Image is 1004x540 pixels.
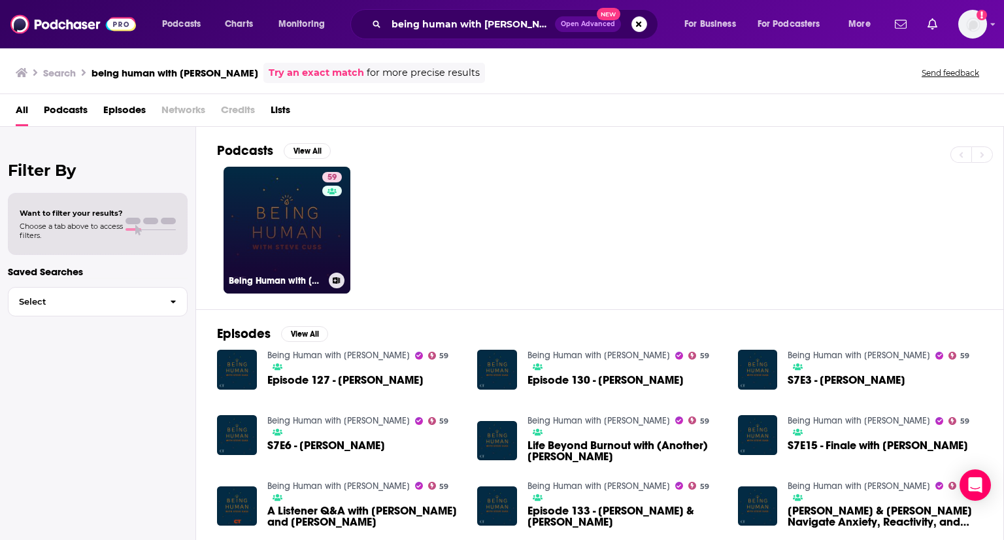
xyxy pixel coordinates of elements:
[43,67,76,79] h3: Search
[788,375,905,386] a: S7E3 - Steve Cuss
[267,375,424,386] a: Episode 127 - Steve Cuss
[527,375,684,386] span: Episode 130 - [PERSON_NAME]
[527,505,722,528] span: Episode 133 - [PERSON_NAME] & [PERSON_NAME]
[267,375,424,386] span: Episode 127 - [PERSON_NAME]
[597,8,620,20] span: New
[20,222,123,240] span: Choose a tab above to access filters.
[217,326,271,342] h2: Episodes
[758,15,820,33] span: For Podcasters
[16,99,28,126] a: All
[224,167,350,294] a: 59Being Human with [PERSON_NAME]
[10,12,136,37] img: Podchaser - Follow, Share and Rate Podcasts
[363,9,671,39] div: Search podcasts, credits, & more...
[8,161,188,180] h2: Filter By
[267,440,385,451] a: S7E6 - Steve Cuss
[439,418,448,424] span: 59
[428,417,449,425] a: 59
[788,481,930,492] a: Being Human with Steve Cuss
[269,65,364,80] a: Try an exact match
[688,416,709,424] a: 59
[788,440,968,451] a: S7E15 - Finale with Steve Cuss
[960,469,991,501] div: Open Intercom Messenger
[217,350,257,390] img: Episode 127 - Steve Cuss
[738,486,778,526] img: Clarissa Moll & Steve Cuss Navigate Anxiety, Reactivity, and Emotional Freedom
[527,440,722,462] a: Life Beyond Burnout with (Another) Steve Cuss
[386,14,555,35] input: Search podcasts, credits, & more...
[267,440,385,451] span: S7E6 - [PERSON_NAME]
[284,143,331,159] button: View All
[788,350,930,361] a: Being Human with Steve Cuss
[229,275,324,286] h3: Being Human with [PERSON_NAME]
[527,375,684,386] a: Episode 130 - Steve Cuss
[958,10,987,39] span: Logged in as shcarlos
[918,67,983,78] button: Send feedback
[8,297,159,306] span: Select
[216,14,261,35] a: Charts
[788,440,968,451] span: S7E15 - Finale with [PERSON_NAME]
[788,505,982,528] a: Clarissa Moll & Steve Cuss Navigate Anxiety, Reactivity, and Emotional Freedom
[20,209,123,218] span: Want to filter your results?
[527,440,722,462] span: Life Beyond Burnout with (Another) [PERSON_NAME]
[477,486,517,526] img: Episode 133 - Steve & Lisa Cuss
[477,421,517,461] img: Life Beyond Burnout with (Another) Steve Cuss
[848,15,871,33] span: More
[367,65,480,80] span: for more precise results
[948,417,969,425] a: 59
[271,99,290,126] a: Lists
[278,15,325,33] span: Monitoring
[44,99,88,126] a: Podcasts
[788,375,905,386] span: S7E3 - [PERSON_NAME]
[749,14,839,35] button: open menu
[700,353,709,359] span: 59
[428,352,449,360] a: 59
[960,353,969,359] span: 59
[92,67,258,79] h3: being human with [PERSON_NAME]
[948,352,969,360] a: 59
[738,415,778,455] img: S7E15 - Finale with Steve Cuss
[977,10,987,20] svg: Add a profile image
[960,418,969,424] span: 59
[217,326,328,342] a: EpisodesView All
[103,99,146,126] a: Episodes
[527,415,670,426] a: Being Human with Steve Cuss
[267,505,462,528] a: A Listener Q&A with Steve and Lisa Cuss
[439,484,448,490] span: 59
[527,350,670,361] a: Being Human with Steve Cuss
[217,143,273,159] h2: Podcasts
[700,418,709,424] span: 59
[788,415,930,426] a: Being Human with Steve Cuss
[561,21,615,27] span: Open Advanced
[839,14,887,35] button: open menu
[688,352,709,360] a: 59
[269,14,342,35] button: open menu
[267,350,410,361] a: Being Human with Steve Cuss
[890,13,912,35] a: Show notifications dropdown
[161,99,205,126] span: Networks
[948,482,969,490] a: 59
[788,505,982,528] span: [PERSON_NAME] & [PERSON_NAME] Navigate Anxiety, Reactivity, and Emotional Freedom
[700,484,709,490] span: 59
[922,13,943,35] a: Show notifications dropdown
[675,14,752,35] button: open menu
[738,350,778,390] a: S7E3 - Steve Cuss
[327,171,337,184] span: 59
[477,350,517,390] a: Episode 130 - Steve Cuss
[322,172,342,182] a: 59
[217,415,257,455] img: S7E6 - Steve Cuss
[153,14,218,35] button: open menu
[281,326,328,342] button: View All
[267,505,462,528] span: A Listener Q&A with [PERSON_NAME] and [PERSON_NAME]
[217,486,257,526] img: A Listener Q&A with Steve and Lisa Cuss
[225,15,253,33] span: Charts
[555,16,621,32] button: Open AdvancedNew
